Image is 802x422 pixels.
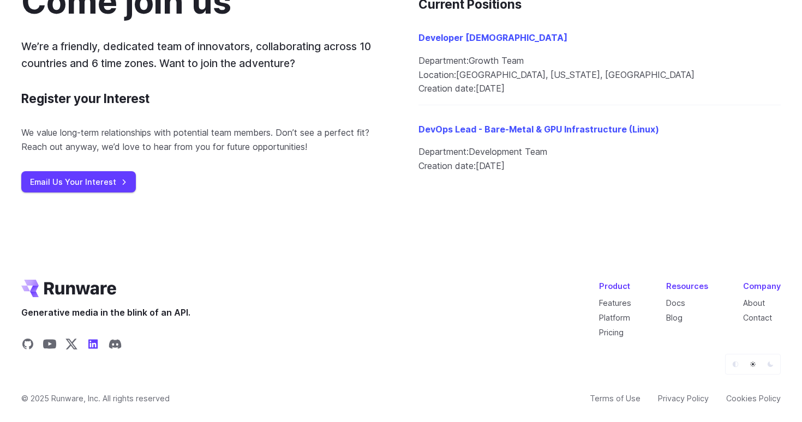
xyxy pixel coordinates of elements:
[666,313,683,322] a: Blog
[418,160,476,171] span: Creation date:
[725,354,781,375] ul: Theme selector
[418,124,659,135] a: DevOps Lead - Bare-Metal & GPU Infrastructure (Linux)
[65,337,78,354] a: Share on X
[728,357,743,372] button: Default
[21,38,384,71] p: We’re a friendly, dedicated team of innovators, collaborating across 10 countries and 6 time zone...
[599,280,631,292] div: Product
[590,392,641,405] a: Terms of Use
[418,159,781,173] li: [DATE]
[763,357,778,372] button: Dark
[109,337,122,354] a: Share on Discord
[21,89,149,108] h3: Register your Interest
[21,126,384,154] p: We value long-term relationships with potential team members. Don’t see a perfect fit? Reach out ...
[743,298,765,308] a: About
[418,69,456,80] span: Location:
[21,171,136,192] a: Email Us Your Interest
[87,337,100,354] a: Share on LinkedIn
[418,146,469,157] span: Department:
[43,337,56,354] a: Share on YouTube
[418,82,781,96] li: [DATE]
[666,280,708,292] div: Resources
[599,328,624,337] a: Pricing
[21,280,116,297] a: Go to /
[745,357,761,372] button: Light
[743,280,781,292] div: Company
[21,337,34,354] a: Share on GitHub
[666,298,685,308] a: Docs
[726,392,781,405] a: Cookies Policy
[743,313,772,322] a: Contact
[21,306,190,320] span: Generative media in the blink of an API.
[418,55,469,66] span: Department:
[21,392,170,405] span: © 2025 Runware, Inc. All rights reserved
[418,68,781,82] li: [GEOGRAPHIC_DATA], [US_STATE], [GEOGRAPHIC_DATA]
[658,392,709,405] a: Privacy Policy
[599,298,631,308] a: Features
[418,54,781,68] li: Growth Team
[418,83,476,94] span: Creation date:
[418,145,781,159] li: Development Team
[599,313,630,322] a: Platform
[418,32,567,43] a: Developer [DEMOGRAPHIC_DATA]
